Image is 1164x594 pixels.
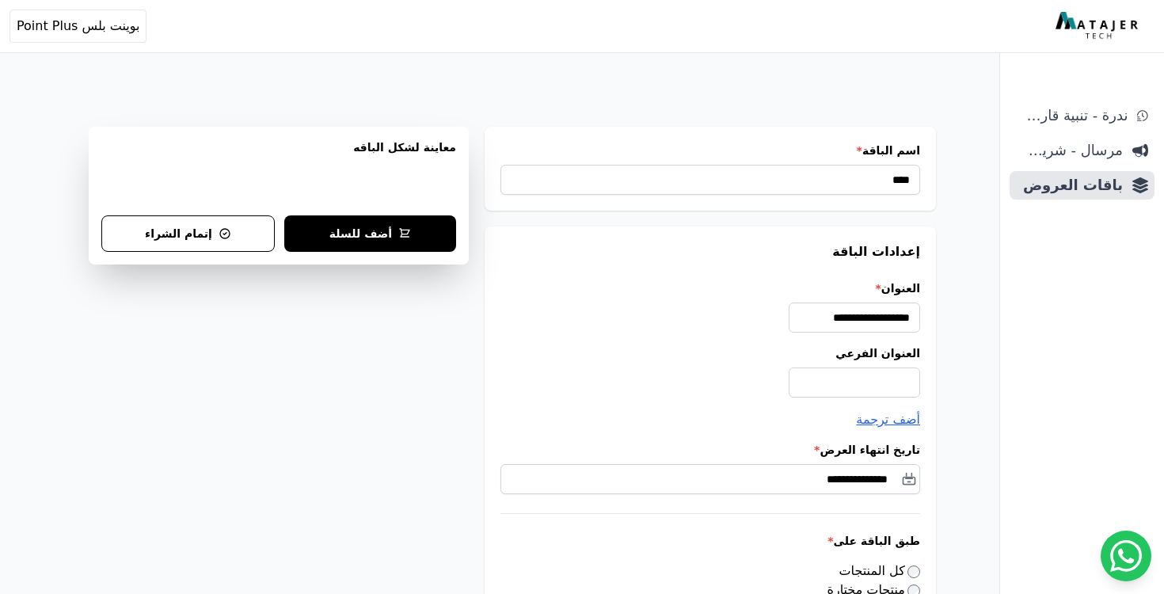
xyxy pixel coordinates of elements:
[500,143,920,158] label: اسم الباقة
[101,215,275,252] button: إتمام الشراء
[856,410,920,429] button: أضف ترجمة
[839,563,921,578] label: كل المنتجات
[1016,105,1128,127] span: ندرة - تنبية قارب علي النفاذ
[907,565,920,578] input: كل المنتجات
[101,139,456,174] h3: معاينة لشكل الباقه
[500,280,920,296] label: العنوان
[1016,139,1123,162] span: مرسال - شريط دعاية
[1016,174,1123,196] span: باقات العروض
[284,215,456,252] button: أضف للسلة
[500,242,920,261] h3: إعدادات الباقة
[1056,12,1142,40] img: MatajerTech Logo
[500,345,920,361] label: العنوان الفرعي
[17,17,139,36] span: بوينت بلس Point Plus
[856,412,920,427] span: أضف ترجمة
[10,10,146,43] button: بوينت بلس Point Plus
[500,442,920,458] label: تاريخ انتهاء العرض
[500,533,920,549] label: طبق الباقة على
